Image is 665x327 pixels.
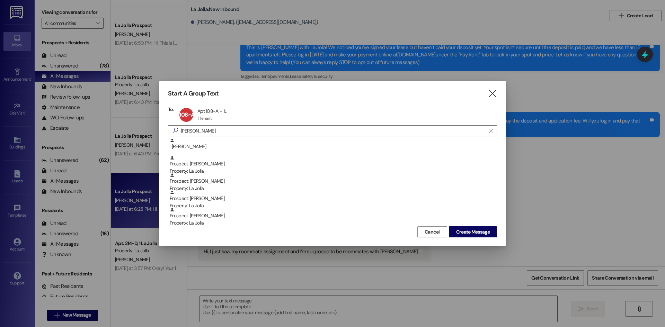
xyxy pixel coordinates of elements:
h3: To: [168,106,174,112]
div: Prospect: [PERSON_NAME] [170,173,497,192]
div: Property: La Jolla [170,219,497,227]
h3: Start A Group Text [168,90,219,98]
div: Prospect: [PERSON_NAME] [170,190,497,210]
input: Search for any contact or apartment [181,126,486,136]
div: Apt 108~A - 1L [197,108,227,114]
div: Property: La Jolla [170,167,497,175]
div: Property: La Jolla [170,185,497,192]
button: Create Message [449,226,497,237]
span: Cancel [425,228,440,236]
div: Prospect: [PERSON_NAME]Property: La Jolla [168,155,497,173]
div: : [PERSON_NAME] [168,138,497,155]
div: Prospect: [PERSON_NAME]Property: La Jolla [168,173,497,190]
div: Prospect: [PERSON_NAME]Property: La Jolla [168,190,497,207]
span: Create Message [456,228,490,236]
div: Prospect: [PERSON_NAME] [170,155,497,175]
div: Prospect: [PERSON_NAME] [170,207,497,227]
div: Prospect: [PERSON_NAME]Property: La Jolla [168,207,497,225]
i:  [489,128,493,134]
div: Property: La Jolla [170,202,497,209]
button: Clear text [486,126,497,136]
div: 1 Tenant [197,116,212,121]
button: Cancel [417,226,447,237]
span: 108~A [179,111,194,118]
i:  [488,90,497,97]
i:  [170,127,181,134]
div: : [PERSON_NAME] [170,138,497,150]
